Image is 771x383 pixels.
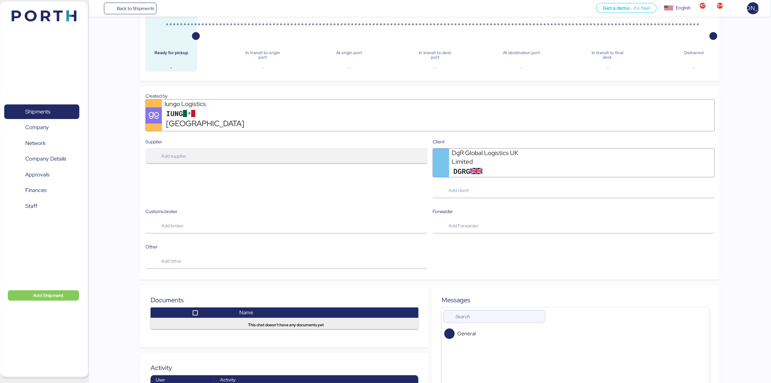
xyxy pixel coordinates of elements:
span: Add other [161,257,182,265]
span: This chat doesn't have any documents yet [248,322,324,328]
div: - [151,64,192,72]
a: Finances [4,183,79,198]
div: Created by [145,92,715,100]
div: In transit to origin port [242,51,283,60]
span: Back to Shipments [117,5,154,12]
button: Menu [93,3,104,14]
div: - [587,64,629,72]
div: - [242,64,283,72]
div: Documents [151,295,418,305]
button: Add supplier [145,148,427,164]
span: Company Details [25,154,66,163]
a: Company Details [4,151,79,166]
div: - [414,64,456,72]
span: Add broker [161,222,184,230]
button: Add Shipment [8,290,79,301]
span: Activity [220,377,235,383]
span: Add Forwarder [448,222,479,230]
a: Network [4,136,79,151]
div: - [328,64,370,72]
div: At origin port [328,51,370,60]
div: Activity [151,363,418,373]
span: Add supplier [161,152,187,160]
div: General [457,330,702,337]
button: Add Forwarder [433,218,715,234]
span: Add Shipment [33,292,63,299]
span: Finances [25,186,46,195]
span: Name [239,309,253,316]
div: In transit to dest. port [414,51,456,60]
span: [GEOGRAPHIC_DATA] [166,118,244,129]
div: - [673,64,715,72]
span: Approvals [25,170,49,179]
span: Staff [25,201,37,211]
span: Shipments [25,107,50,116]
div: DgR Global Logistics UK Limited [452,149,529,166]
div: Messages [442,295,709,305]
div: In transit to final dest. [587,51,629,60]
button: Add other [145,253,427,269]
span: User [156,377,165,383]
span: Company [25,123,49,132]
div: Delivered [673,51,715,60]
span: Add client [448,186,469,194]
div: - [501,64,542,72]
div: Iungo Logistics [164,100,242,108]
a: Company [4,120,79,135]
a: Shipments [4,104,79,119]
div: English [676,5,691,11]
div: At destination port [501,51,542,60]
a: Back to Shipments [104,3,157,14]
div: Ready for pickup [151,51,192,60]
button: Add client [433,182,715,198]
a: Staff [4,198,79,213]
input: Search [455,310,541,323]
a: Approvals [4,167,79,182]
span: Network [25,138,46,148]
button: Add broker [145,218,427,234]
